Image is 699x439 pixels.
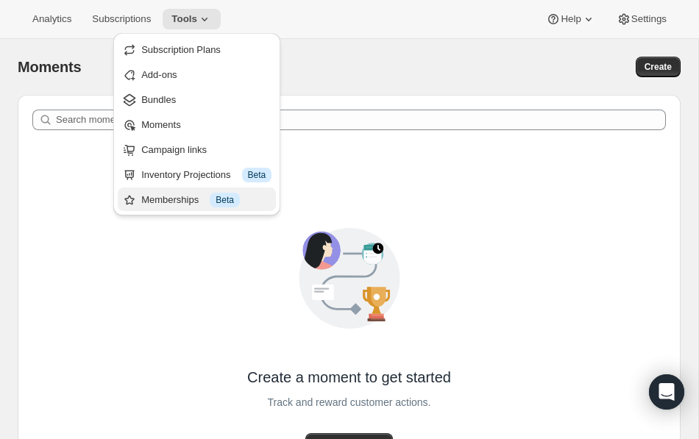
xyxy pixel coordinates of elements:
[118,38,276,61] button: Subscription Plans
[248,169,266,181] span: Beta
[118,88,276,111] button: Bundles
[608,9,675,29] button: Settings
[171,13,197,25] span: Tools
[141,193,272,207] div: Memberships
[118,138,276,161] button: Campaign links
[537,9,604,29] button: Help
[56,110,666,130] input: Search moments
[118,63,276,86] button: Add-ons
[636,57,681,77] button: Create
[247,367,451,388] span: Create a moment to get started
[649,374,684,410] div: Open Intercom Messenger
[561,13,581,25] span: Help
[141,44,221,55] span: Subscription Plans
[216,194,234,206] span: Beta
[631,13,667,25] span: Settings
[141,94,176,105] span: Bundles
[32,13,71,25] span: Analytics
[141,168,272,182] div: Inventory Projections
[645,61,672,73] span: Create
[141,119,180,130] span: Moments
[163,9,221,29] button: Tools
[118,113,276,136] button: Moments
[118,188,276,211] button: Memberships
[18,59,81,75] span: Moments
[83,9,160,29] button: Subscriptions
[141,69,177,80] span: Add-ons
[24,9,80,29] button: Analytics
[141,144,207,155] span: Campaign links
[267,392,430,413] span: Track and reward customer actions.
[92,13,151,25] span: Subscriptions
[118,163,276,186] button: Inventory Projections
